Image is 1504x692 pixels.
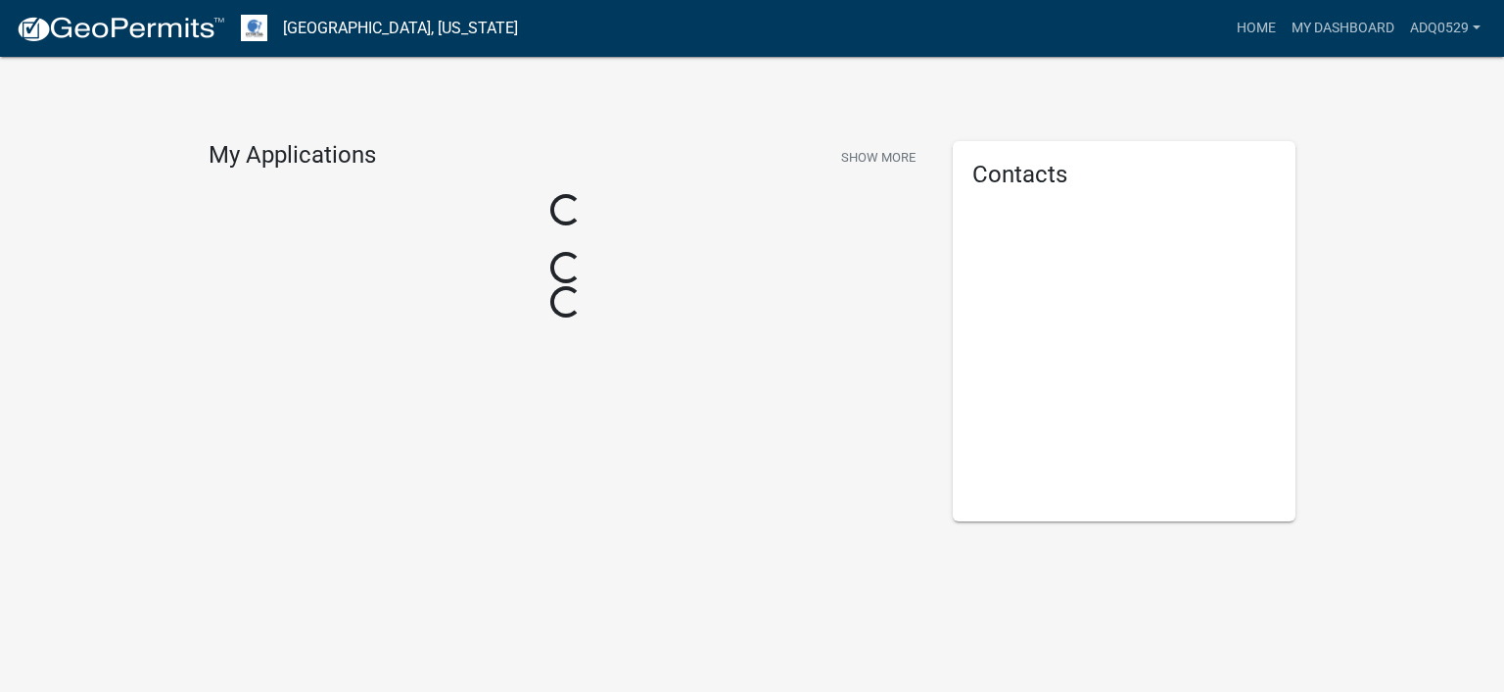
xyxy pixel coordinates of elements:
a: [GEOGRAPHIC_DATA], [US_STATE] [283,12,518,45]
a: Home [1229,10,1284,47]
h4: My Applications [209,141,376,171]
h5: Contacts [972,161,1276,189]
button: Show More [833,141,923,173]
img: Otter Tail County, Minnesota [241,15,267,41]
a: adq0529 [1402,10,1488,47]
a: My Dashboard [1284,10,1402,47]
